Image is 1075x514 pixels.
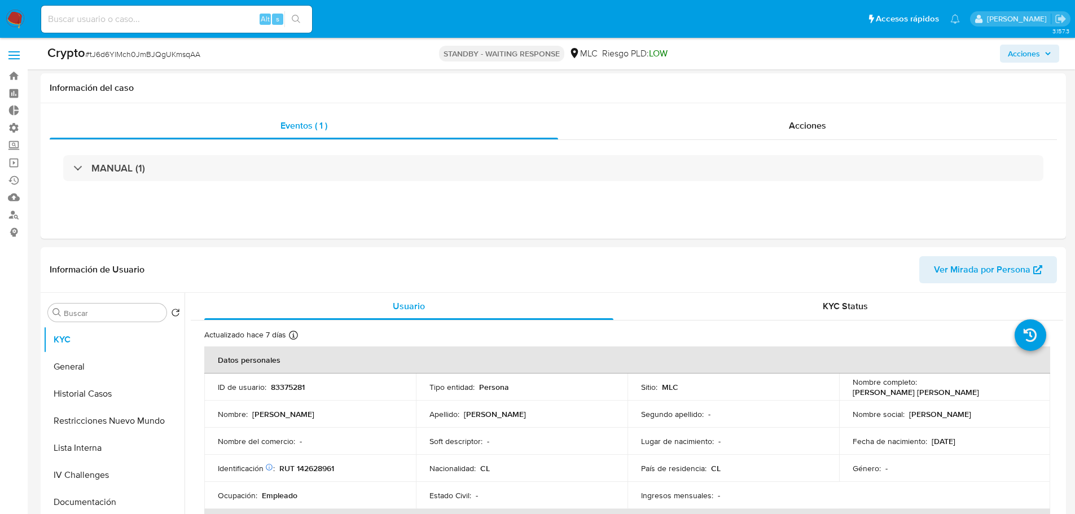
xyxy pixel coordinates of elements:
[853,436,927,446] p: Fecha de nacimiento :
[853,377,917,387] p: Nombre completo :
[252,409,314,419] p: [PERSON_NAME]
[718,490,720,500] p: -
[932,436,955,446] p: [DATE]
[429,409,459,419] p: Apellido :
[602,47,668,60] span: Riesgo PLD:
[171,308,180,320] button: Volver al orden por defecto
[271,382,305,392] p: 83375281
[204,330,286,340] p: Actualizado hace 7 días
[662,382,678,392] p: MLC
[641,382,657,392] p: Sitio :
[41,12,312,27] input: Buscar usuario o caso...
[43,326,185,353] button: KYC
[204,346,1050,374] th: Datos personales
[43,353,185,380] button: General
[711,463,721,473] p: CL
[43,380,185,407] button: Historial Casos
[1008,45,1040,63] span: Acciones
[218,463,275,473] p: Identificación :
[641,490,713,500] p: Ingresos mensuales :
[280,119,327,132] span: Eventos ( 1 )
[853,409,905,419] p: Nombre social :
[43,434,185,462] button: Lista Interna
[853,463,881,473] p: Género :
[218,436,295,446] p: Nombre del comercio :
[950,14,960,24] a: Notificaciones
[1055,13,1067,25] a: Salir
[218,382,266,392] p: ID de usuario :
[429,490,471,500] p: Estado Civil :
[52,308,62,317] button: Buscar
[218,490,257,500] p: Ocupación :
[429,382,475,392] p: Tipo entidad :
[218,409,248,419] p: Nombre :
[569,47,598,60] div: MLC
[261,14,270,24] span: Alt
[429,463,476,473] p: Nacionalidad :
[641,409,704,419] p: Segundo apellido :
[464,409,526,419] p: [PERSON_NAME]
[91,162,145,174] h3: MANUAL (1)
[476,490,478,500] p: -
[63,155,1043,181] div: MANUAL (1)
[909,409,971,419] p: [PERSON_NAME]
[50,264,144,275] h1: Información de Usuario
[487,436,489,446] p: -
[718,436,721,446] p: -
[300,436,302,446] p: -
[649,47,668,60] span: LOW
[439,46,564,61] p: STANDBY - WAITING RESPONSE
[50,82,1057,94] h1: Información del caso
[708,409,710,419] p: -
[284,11,308,27] button: search-icon
[641,436,714,446] p: Lugar de nacimiento :
[429,436,482,446] p: Soft descriptor :
[43,462,185,489] button: IV Challenges
[279,463,334,473] p: RUT 142628961
[853,387,979,397] p: [PERSON_NAME] [PERSON_NAME]
[823,300,868,313] span: KYC Status
[885,463,888,473] p: -
[876,13,939,25] span: Accesos rápidos
[934,256,1030,283] span: Ver Mirada por Persona
[789,119,826,132] span: Acciones
[85,49,200,60] span: # tJ6d6YlMch0JmBJQgUKmsqAA
[480,463,490,473] p: CL
[262,490,297,500] p: Empleado
[1000,45,1059,63] button: Acciones
[43,407,185,434] button: Restricciones Nuevo Mundo
[987,14,1051,24] p: nicolas.tyrkiel@mercadolibre.com
[479,382,509,392] p: Persona
[64,308,162,318] input: Buscar
[641,463,707,473] p: País de residencia :
[919,256,1057,283] button: Ver Mirada por Persona
[393,300,425,313] span: Usuario
[276,14,279,24] span: s
[47,43,85,61] b: Crypto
